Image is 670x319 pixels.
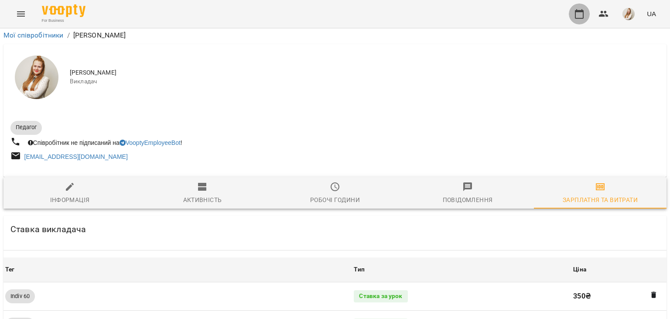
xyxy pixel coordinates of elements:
div: Ставка за урок [354,290,407,302]
div: Співробітник не підписаний на ! [26,137,184,149]
span: [PERSON_NAME] [70,69,660,77]
th: Тип [352,257,571,282]
span: Викладач [70,77,660,86]
button: UA [643,6,660,22]
span: Indiv 60 [5,292,35,300]
a: [EMAIL_ADDRESS][DOMAIN_NAME] [24,153,128,160]
button: Menu [10,3,31,24]
span: Педагог [10,123,42,131]
div: Інформація [50,195,90,205]
p: [PERSON_NAME] [73,30,126,41]
span: For Business [42,18,85,24]
div: Повідомлення [443,195,493,205]
div: Зарплатня та Витрати [563,195,638,205]
img: db46d55e6fdf8c79d257263fe8ff9f52.jpeg [622,8,635,20]
div: Активність [183,195,222,205]
h6: Ставка викладача [10,223,86,236]
a: Мої співробітники [3,31,64,39]
div: Робочі години [310,195,360,205]
button: Видалити [648,289,660,301]
img: Адамович Вікторія [15,55,58,99]
th: Тег [3,257,352,282]
p: 350 ₴ [573,291,665,302]
img: Voopty Logo [42,4,85,17]
li: / [67,30,70,41]
nav: breadcrumb [3,30,667,41]
span: UA [647,9,656,18]
th: Ціна [571,257,667,282]
a: VooptyEmployeeBot [120,139,181,146]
